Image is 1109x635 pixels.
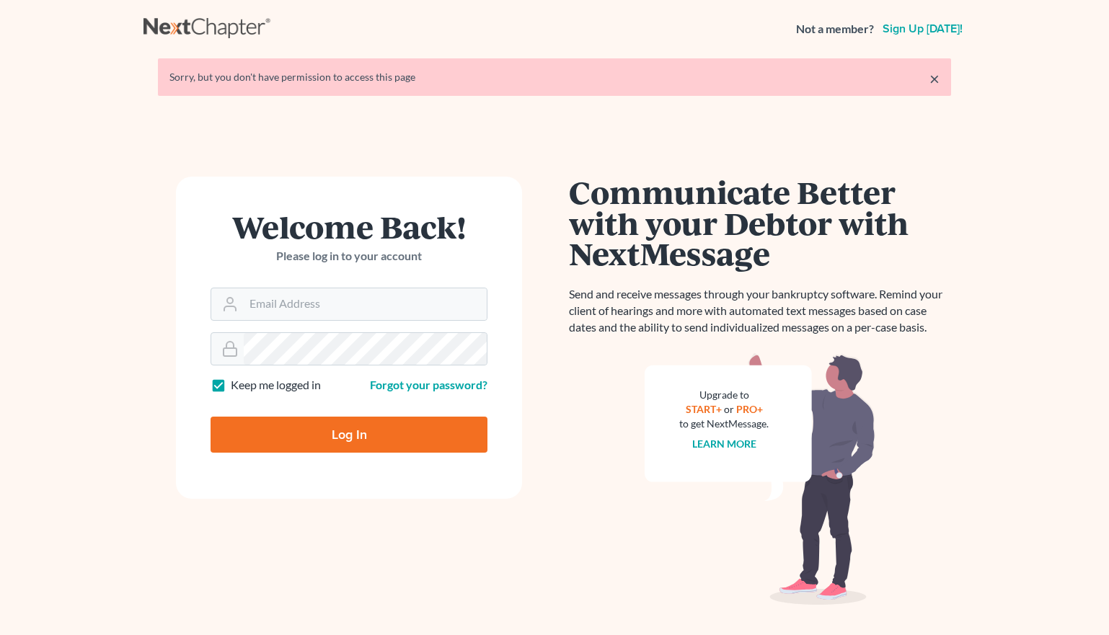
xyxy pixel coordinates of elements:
[569,177,951,269] h1: Communicate Better with your Debtor with NextMessage
[929,70,940,87] a: ×
[686,403,722,415] a: START+
[679,388,769,402] div: Upgrade to
[370,378,487,391] a: Forgot your password?
[231,377,321,394] label: Keep me logged in
[796,21,874,37] strong: Not a member?
[211,248,487,265] p: Please log in to your account
[880,23,966,35] a: Sign up [DATE]!
[244,288,487,320] input: Email Address
[645,353,875,605] img: nextmessage_bg-59042aed3d76b12b5cd301f8e5b87938c9018125f34e5fa2b7a6b67550977c72.svg
[692,438,756,450] a: Learn more
[724,403,734,415] span: or
[211,417,487,453] input: Log In
[736,403,763,415] a: PRO+
[169,70,940,84] div: Sorry, but you don't have permission to access this page
[211,211,487,242] h1: Welcome Back!
[679,417,769,431] div: to get NextMessage.
[569,286,951,336] p: Send and receive messages through your bankruptcy software. Remind your client of hearings and mo...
